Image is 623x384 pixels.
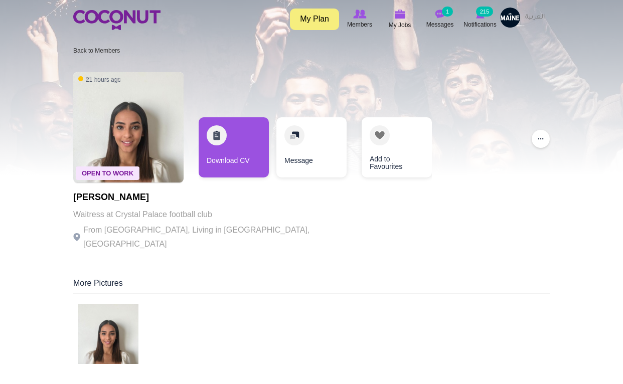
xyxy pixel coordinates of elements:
[389,20,411,30] span: My Jobs
[76,166,139,180] span: Open To Work
[460,8,500,31] a: Notifications Notifications 215
[73,47,120,54] a: Back to Members
[73,10,161,30] img: Home
[78,75,120,84] span: 21 hours ago
[73,208,349,222] p: Waitress at Crystal Palace football club
[73,278,550,294] div: More Pictures
[290,9,339,30] a: My Plan
[347,20,372,30] span: Members
[354,117,424,182] div: 3 / 3
[532,130,550,148] button: ...
[340,8,380,31] a: Browse Members Members
[199,117,269,177] a: Download CV
[426,20,454,30] span: Messages
[199,117,269,182] div: 1 / 3
[520,8,550,28] a: العربية
[380,8,420,31] a: My Jobs My Jobs
[442,7,453,17] small: 1
[73,223,349,251] p: From [GEOGRAPHIC_DATA], Living in [GEOGRAPHIC_DATA], [GEOGRAPHIC_DATA]
[353,10,366,19] img: Browse Members
[394,10,405,19] img: My Jobs
[463,20,496,30] span: Notifications
[420,8,460,31] a: Messages Messages 1
[435,10,445,19] img: Messages
[476,10,485,19] img: Notifications
[362,117,432,177] a: Add to Favourites
[73,193,349,203] h1: [PERSON_NAME]
[276,117,347,177] a: Message
[476,7,493,17] small: 215
[276,117,347,182] div: 2 / 3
